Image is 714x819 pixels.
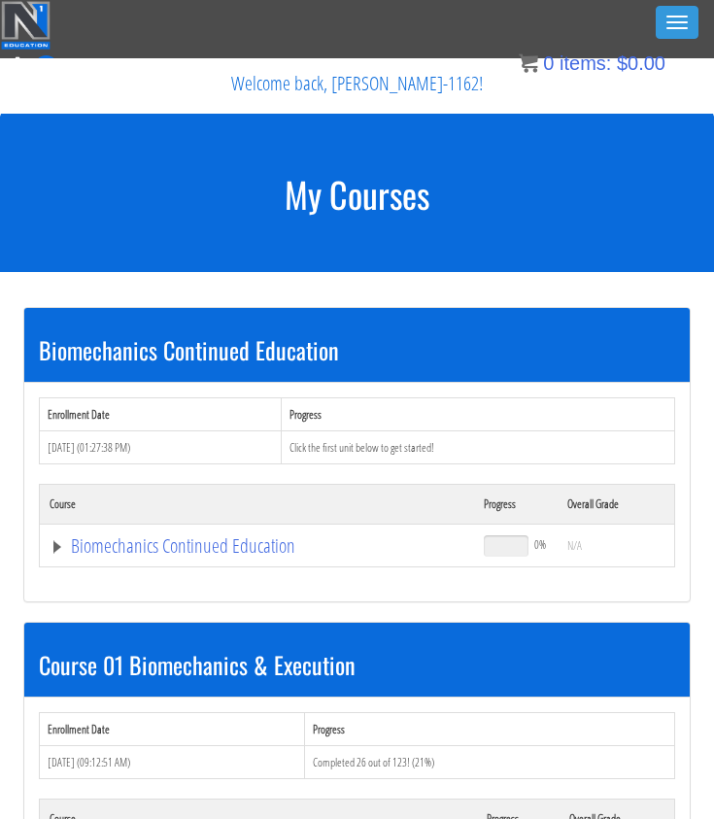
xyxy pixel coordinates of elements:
[40,431,282,464] td: [DATE] (01:27:38 PM)
[305,746,675,779] td: Completed 26 out of 123! (21%)
[281,397,674,430] th: Progress
[50,536,464,556] a: Biomechanics Continued Education
[305,712,675,745] th: Progress
[543,52,554,74] span: 0
[281,431,674,464] td: Click the first unit below to get started!
[40,712,305,745] th: Enrollment Date
[40,746,305,779] td: [DATE] (09:12:51 AM)
[519,52,665,74] a: 0 items: $0.00
[40,485,474,525] th: Course
[558,485,674,525] th: Overall Grade
[474,485,559,525] th: Progress
[39,337,675,362] h3: Biomechanics Continued Education
[1,59,713,108] p: Welcome back, [PERSON_NAME]-1162!
[534,534,546,556] span: 0%
[560,52,611,74] span: items:
[40,397,282,430] th: Enrollment Date
[16,51,58,77] a: 0
[1,1,51,50] img: n1-education
[558,525,674,567] td: N/A
[39,652,675,677] h3: Course 01 Biomechanics & Execution
[519,53,538,73] img: icon11.png
[34,55,58,80] span: 0
[617,52,665,74] bdi: 0.00
[617,52,628,74] span: $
